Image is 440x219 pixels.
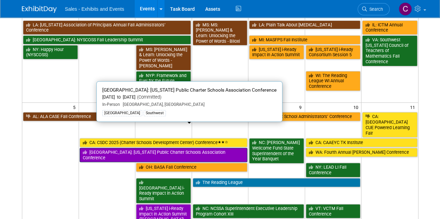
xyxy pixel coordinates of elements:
img: Christine Lurz [399,2,412,16]
a: [US_STATE] i-Ready Impact in Action Summit [249,45,304,59]
a: The Reading League [193,178,361,187]
span: 5 [72,103,79,111]
a: MI: MASFPS Fall Institute [249,35,360,44]
a: [GEOGRAPHIC_DATA]: [US_STATE] Public Charter Schools Association Conference [80,148,248,162]
div: Southwest [144,110,166,116]
span: [GEOGRAPHIC_DATA], [GEOGRAPHIC_DATA] [120,102,205,107]
a: NY: Happy Hour (NYSCOSS) [23,45,78,59]
span: Sales - Exhibits and Events [65,6,124,12]
a: CA: [GEOGRAPHIC_DATA] CUE Powered Learning Fair [362,112,417,137]
span: In-Person [102,102,120,107]
a: LA: [US_STATE] Association of Principals Annual Fall Administrators’ Conference [23,20,191,35]
a: NC: NCSSA Superintendent Executive Leadership Program Cohort XIII [193,204,304,218]
a: OH: BASA Fall Conference [136,163,247,172]
a: AL: ALA CASE Fall Conference [23,112,191,121]
span: 9 [298,103,305,111]
span: [GEOGRAPHIC_DATA]: [US_STATE] Public Charter Schools Association Conference [102,87,277,93]
a: [US_STATE] i-Ready Consortium Session 5 [306,45,361,59]
a: VA: Southwest [US_STATE] Council of Teachers of Mathematics Fall Conference [362,35,417,66]
a: [GEOGRAPHIC_DATA] i-Ready Impact in Action Summit [136,178,191,203]
a: VT: VCTM Fall Conference [306,204,361,218]
a: CA: CSDC 2025 (Charter Schools Development Center) Conference [80,138,248,147]
div: [GEOGRAPHIC_DATA] [102,110,142,116]
a: LA: Plain Talk About [MEDICAL_DATA] [249,20,360,30]
a: NYP: Framework and Fuel for the Future [DEMOGRAPHIC_DATA] Schools Conference 2025 [136,71,191,102]
div: [DATE] to [DATE] [102,94,277,100]
span: 10 [352,103,361,111]
span: (Committed) [135,94,161,100]
span: 11 [409,103,418,111]
a: WA: Fourth Annual [PERSON_NAME] Conference [306,148,417,157]
a: WI: The Reading League WI Annual Conference [306,71,361,91]
a: IL: ICTM Annual Conference [362,20,417,35]
a: MS: [PERSON_NAME] & Learn: Unlocking the Power of Words - [PERSON_NAME] [136,45,191,70]
a: CA: CAAEYC TK Institute [306,138,417,147]
a: Search [358,3,390,15]
a: NC: [PERSON_NAME] Wellcome Fund State Superintendent of the Year Banquet [249,138,304,163]
a: [GEOGRAPHIC_DATA]: NYSCOSS Fall Leadership Summit [23,35,191,44]
img: ExhibitDay [22,6,57,13]
span: Search [367,7,383,12]
a: MS: MS: [PERSON_NAME] & Learn: Unlocking the Power of Words - Biloxi [193,20,248,46]
a: NY: LEAD LI Fall Conference [306,163,361,177]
